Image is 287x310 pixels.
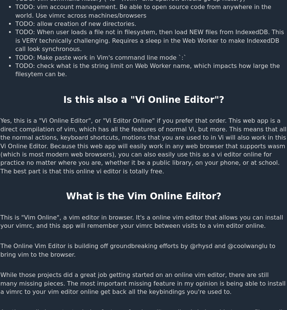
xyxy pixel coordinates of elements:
[66,190,222,203] h2: What is the Vim Online Editor?
[63,93,224,106] h2: Is this also a "Vi Online Editor"?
